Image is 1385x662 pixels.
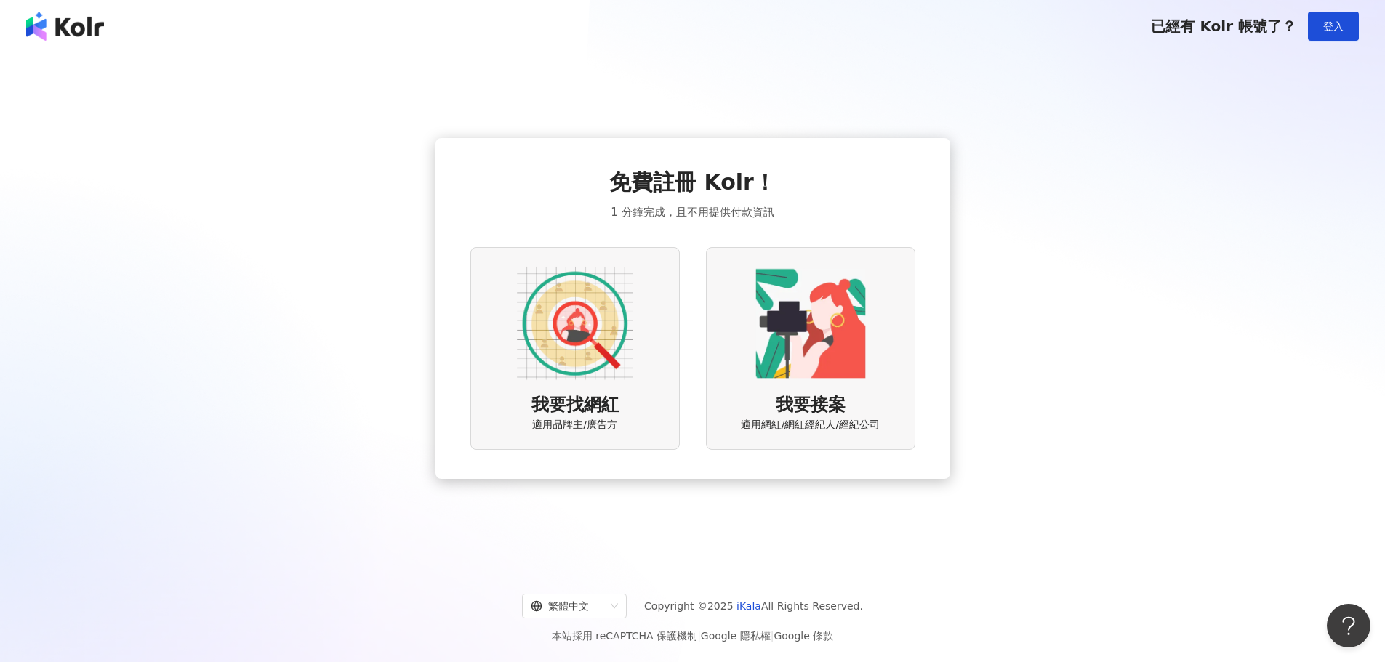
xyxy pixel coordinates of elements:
[1308,12,1359,41] button: 登入
[771,630,774,642] span: |
[736,600,761,612] a: iKala
[1323,20,1344,32] span: 登入
[644,597,863,615] span: Copyright © 2025 All Rights Reserved.
[26,12,104,41] img: logo
[741,418,880,432] span: 適用網紅/網紅經紀人/經紀公司
[531,393,619,418] span: 我要找網紅
[1327,604,1370,647] iframe: Help Scout Beacon - Open
[697,630,701,642] span: |
[776,393,846,418] span: 我要接案
[752,265,869,382] img: KOL identity option
[552,627,833,645] span: 本站採用 reCAPTCHA 保護機制
[774,630,833,642] a: Google 條款
[609,167,776,198] span: 免費註冊 Kolr！
[531,594,605,618] div: 繁體中文
[532,418,617,432] span: 適用品牌主/廣告方
[611,203,774,221] span: 1 分鐘完成，且不用提供付款資訊
[517,265,633,382] img: AD identity option
[701,630,771,642] a: Google 隱私權
[1151,17,1296,35] span: 已經有 Kolr 帳號了？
